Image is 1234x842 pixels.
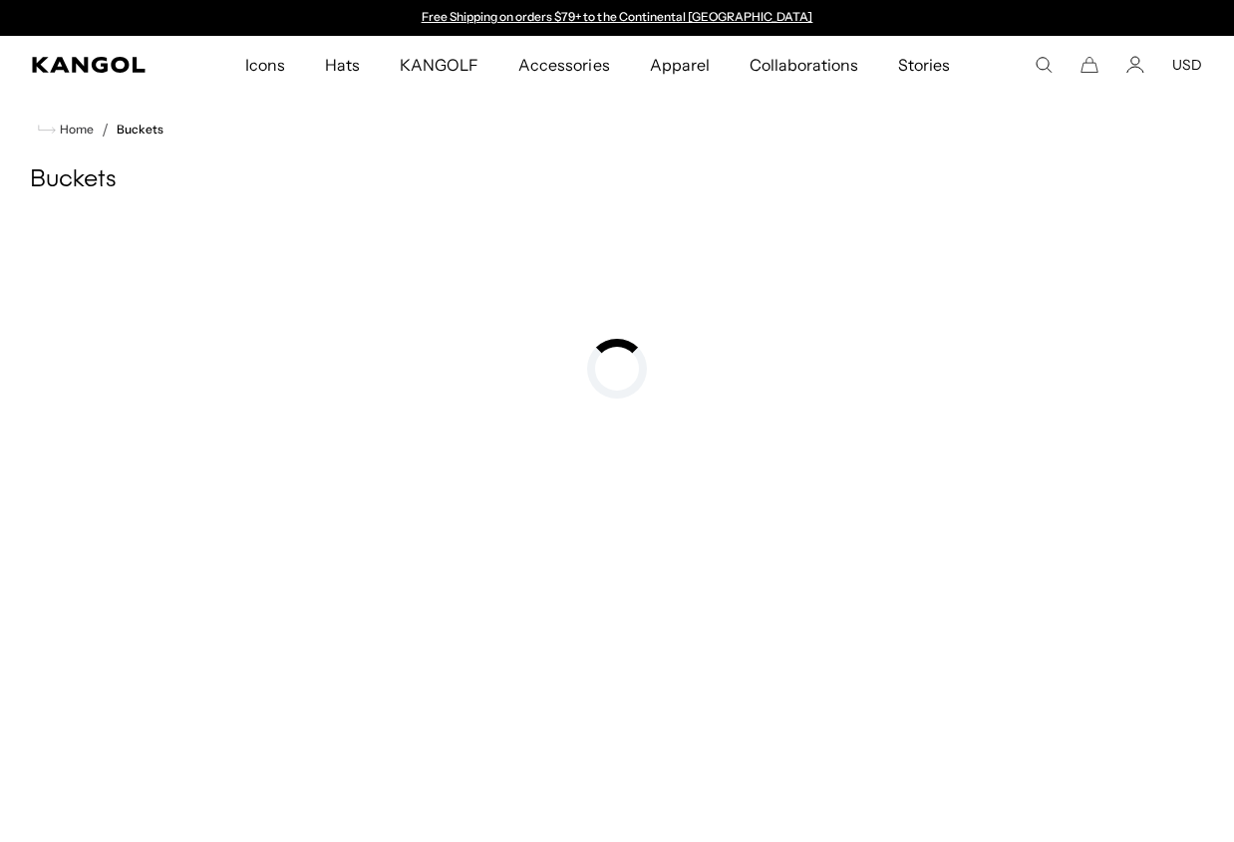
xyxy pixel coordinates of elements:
h1: Buckets [30,165,1204,195]
span: KANGOLF [400,36,478,94]
button: USD [1172,56,1202,74]
slideshow-component: Announcement bar [412,10,822,26]
a: Free Shipping on orders $79+ to the Continental [GEOGRAPHIC_DATA] [422,9,813,24]
a: Hats [305,36,380,94]
a: Icons [225,36,305,94]
a: KANGOLF [380,36,498,94]
a: Stories [878,36,970,94]
div: 1 of 2 [412,10,822,26]
span: Home [56,123,94,137]
button: Cart [1080,56,1098,74]
a: Buckets [117,123,163,137]
span: Apparel [650,36,710,94]
div: Announcement [412,10,822,26]
span: Hats [325,36,360,94]
a: Accessories [498,36,629,94]
a: Kangol [32,57,160,73]
a: Account [1126,56,1144,74]
a: Apparel [630,36,730,94]
span: Collaborations [750,36,858,94]
a: Collaborations [730,36,878,94]
a: Home [38,121,94,139]
span: Accessories [518,36,609,94]
span: Stories [898,36,950,94]
summary: Search here [1035,56,1053,74]
span: Icons [245,36,285,94]
li: / [94,118,109,141]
